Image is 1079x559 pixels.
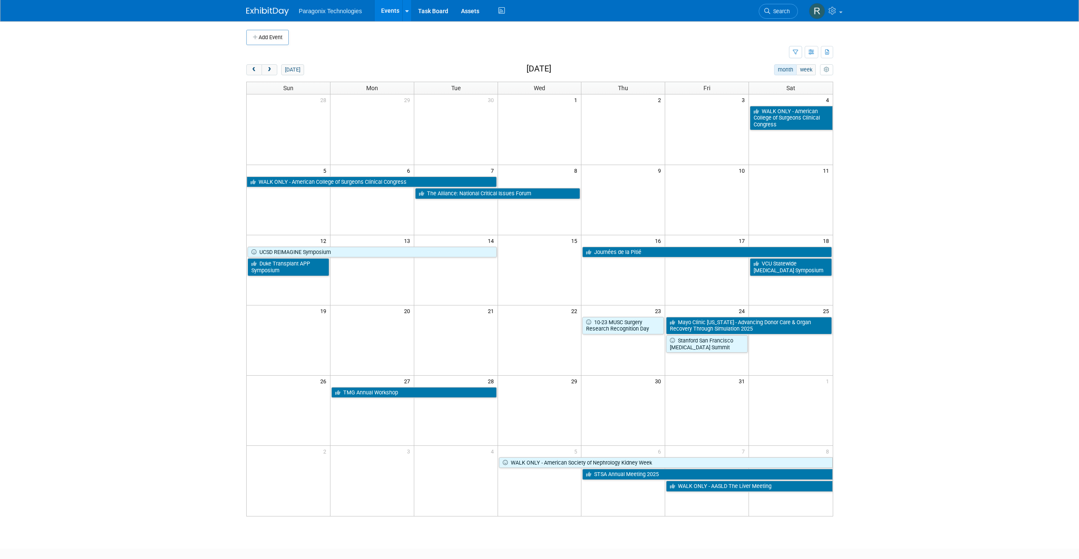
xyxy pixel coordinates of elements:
[322,165,330,176] span: 5
[490,446,498,456] span: 4
[247,177,497,188] a: WALK ONLY - American College of Surgeons Clinical Congress
[403,235,414,246] span: 13
[654,305,665,316] span: 23
[759,4,798,19] a: Search
[741,94,749,105] span: 3
[738,165,749,176] span: 10
[774,64,797,75] button: month
[366,85,378,91] span: Mon
[570,305,581,316] span: 22
[822,165,833,176] span: 11
[657,94,665,105] span: 2
[796,64,816,75] button: week
[322,446,330,456] span: 2
[499,457,833,468] a: WALK ONLY - American Society of Nephrology Kidney Week
[487,305,498,316] span: 21
[570,235,581,246] span: 15
[820,64,833,75] button: myCustomButton
[487,235,498,246] span: 14
[825,94,833,105] span: 4
[246,30,289,45] button: Add Event
[825,446,833,456] span: 8
[738,235,749,246] span: 17
[822,305,833,316] span: 25
[406,446,414,456] span: 3
[248,247,497,258] a: UCSD REIMAGINE Symposium
[403,305,414,316] span: 20
[573,165,581,176] span: 8
[283,85,293,91] span: Sun
[582,317,664,334] a: 10-23 MUSC Surgery Research Recognition Day
[570,376,581,386] span: 29
[246,64,262,75] button: prev
[573,94,581,105] span: 1
[738,376,749,386] span: 31
[618,85,628,91] span: Thu
[319,235,330,246] span: 12
[319,94,330,105] span: 28
[809,3,825,19] img: Rachel Jenkins
[262,64,277,75] button: next
[657,165,665,176] span: 9
[654,376,665,386] span: 30
[451,85,461,91] span: Tue
[487,94,498,105] span: 30
[666,481,832,492] a: WALK ONLY - AASLD The Liver Meeting
[750,258,831,276] a: VCU Statewide [MEDICAL_DATA] Symposium
[403,376,414,386] span: 27
[786,85,795,91] span: Sat
[822,235,833,246] span: 18
[573,446,581,456] span: 5
[824,67,829,73] i: Personalize Calendar
[406,165,414,176] span: 6
[582,247,831,258] a: Journées de la Pitié
[319,376,330,386] span: 26
[246,7,289,16] img: ExhibitDay
[527,64,551,74] h2: [DATE]
[582,469,832,480] a: STSA Annual Meeting 2025
[403,94,414,105] span: 29
[750,106,832,130] a: WALK ONLY - American College of Surgeons Clinical Congress
[331,387,497,398] a: TMG Annual Workshop
[248,258,329,276] a: Duke Transplant APP Symposium
[487,376,498,386] span: 28
[490,165,498,176] span: 7
[703,85,710,91] span: Fri
[738,305,749,316] span: 24
[281,64,304,75] button: [DATE]
[299,8,362,14] span: Paragonix Technologies
[666,335,748,353] a: Stanford San Francisco [MEDICAL_DATA] Summit
[654,235,665,246] span: 16
[657,446,665,456] span: 6
[415,188,581,199] a: The Alliance: National Critical Issues Forum
[825,376,833,386] span: 1
[770,8,790,14] span: Search
[319,305,330,316] span: 19
[741,446,749,456] span: 7
[534,85,545,91] span: Wed
[666,317,831,334] a: Mayo Clinic [US_STATE] - Advancing Donor Care & Organ Recovery Through Simulation 2025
